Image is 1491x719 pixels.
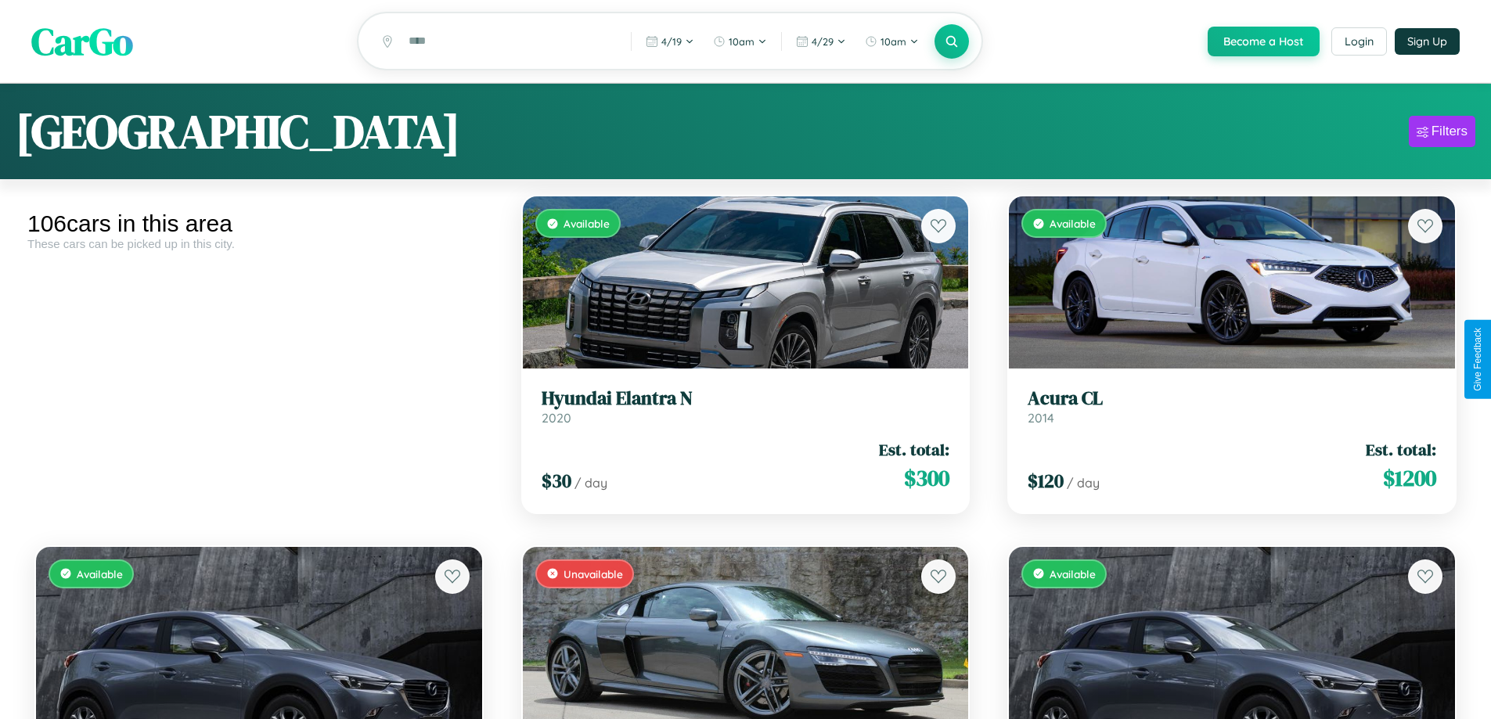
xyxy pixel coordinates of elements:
[638,29,702,54] button: 4/19
[1331,27,1387,56] button: Login
[77,567,123,581] span: Available
[1409,116,1475,147] button: Filters
[1028,468,1064,494] span: $ 120
[564,567,623,581] span: Unavailable
[1028,410,1054,426] span: 2014
[788,29,854,54] button: 4/29
[574,475,607,491] span: / day
[542,387,950,410] h3: Hyundai Elantra N
[16,99,460,164] h1: [GEOGRAPHIC_DATA]
[1432,124,1468,139] div: Filters
[1050,217,1096,230] span: Available
[1028,387,1436,426] a: Acura CL2014
[1395,28,1460,55] button: Sign Up
[1050,567,1096,581] span: Available
[812,35,834,48] span: 4 / 29
[1067,475,1100,491] span: / day
[705,29,775,54] button: 10am
[1208,27,1320,56] button: Become a Host
[879,438,949,461] span: Est. total:
[1028,387,1436,410] h3: Acura CL
[1472,328,1483,391] div: Give Feedback
[729,35,755,48] span: 10am
[857,29,927,54] button: 10am
[542,387,950,426] a: Hyundai Elantra N2020
[542,468,571,494] span: $ 30
[542,410,571,426] span: 2020
[27,237,491,250] div: These cars can be picked up in this city.
[661,35,682,48] span: 4 / 19
[881,35,906,48] span: 10am
[904,462,949,494] span: $ 300
[27,210,491,237] div: 106 cars in this area
[1366,438,1436,461] span: Est. total:
[1383,462,1436,494] span: $ 1200
[564,217,610,230] span: Available
[31,16,133,67] span: CarGo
